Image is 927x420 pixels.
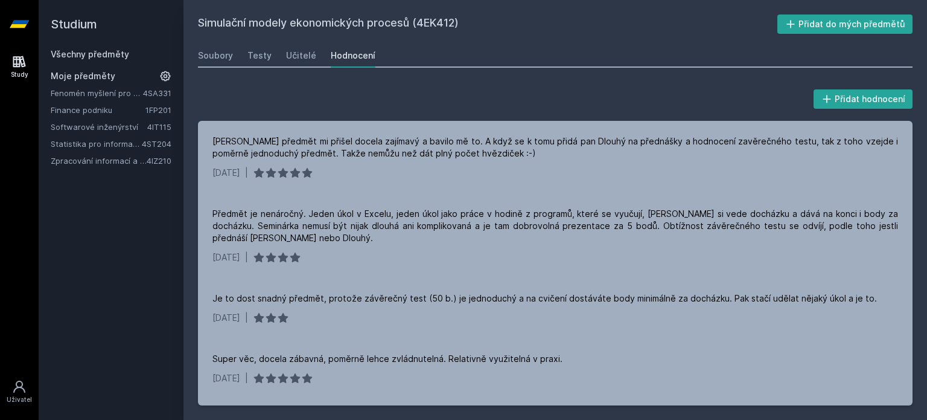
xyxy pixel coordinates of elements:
[145,105,171,115] a: 1FP201
[331,44,375,68] a: Hodnocení
[7,395,32,404] div: Uživatel
[143,88,171,98] a: 4SA331
[2,48,36,85] a: Study
[245,167,248,179] div: |
[212,251,240,263] div: [DATE]
[51,87,143,99] a: Fenomén myšlení pro manažery
[142,139,171,149] a: 4ST204
[147,122,171,132] a: 4IT115
[212,372,240,384] div: [DATE]
[51,138,142,150] a: Statistika pro informatiky
[212,135,898,160] div: [PERSON_NAME] předmět mi přišel docela zajímavý a bavilo mě to. A když se k tomu přidá pan Dlouhý...
[198,44,233,68] a: Soubory
[51,49,129,59] a: Všechny předměty
[51,104,145,116] a: Finance podniku
[247,44,272,68] a: Testy
[212,353,562,365] div: Super věc, docela zábavná, poměrně lehce zvládnutelná. Relativně využitelná v praxi.
[212,292,877,305] div: Je to dost snadný předmět, protože závěrečný test (50 b.) je jednoduchý a na cvičení dostáváte bo...
[245,251,248,263] div: |
[245,312,248,324] div: |
[11,70,28,79] div: Study
[212,208,898,244] div: Předmět je nenáročný. Jeden úkol v Excelu, jeden úkol jako práce v hodině z programů, které se vy...
[51,70,115,82] span: Moje předměty
[247,50,272,62] div: Testy
[51,121,147,133] a: Softwarové inženýrství
[286,44,316,68] a: Učitelé
[147,156,171,166] a: 4IZ210
[51,155,147,167] a: Zpracování informací a znalostí
[212,312,240,324] div: [DATE]
[777,15,913,34] button: Přidat do mých předmětů
[198,50,233,62] div: Soubory
[245,372,248,384] div: |
[198,15,777,34] h2: Simulační modely ekonomických procesů (4EK412)
[286,50,316,62] div: Učitelé
[331,50,375,62] div: Hodnocení
[814,89,913,109] button: Přidat hodnocení
[212,167,240,179] div: [DATE]
[2,373,36,410] a: Uživatel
